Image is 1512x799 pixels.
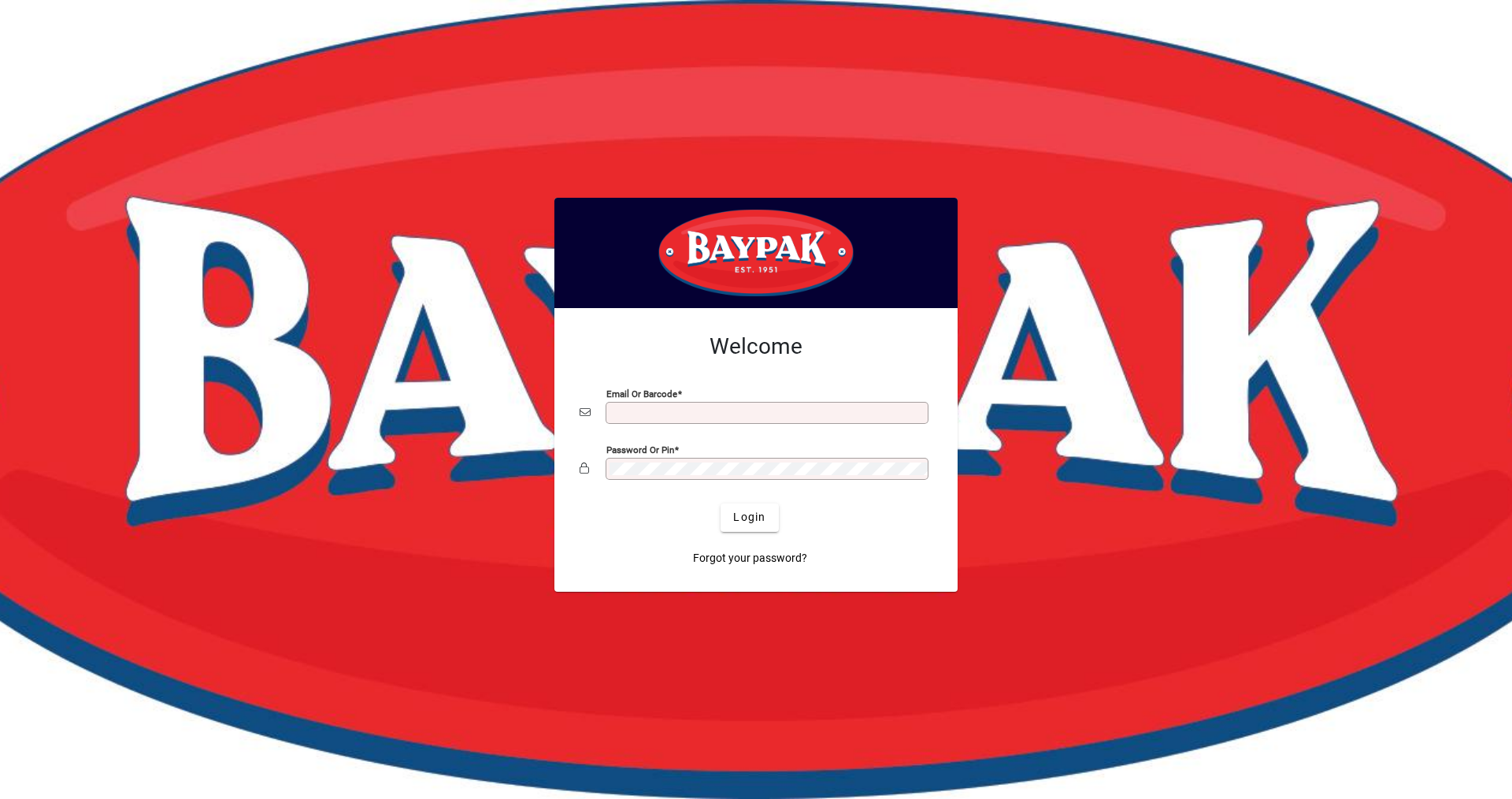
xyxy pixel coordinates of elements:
[606,388,677,399] mat-label: Email or Barcode
[580,333,932,360] h2: Welcome
[606,444,674,455] mat-label: Password or Pin
[721,504,778,532] button: Login
[693,550,807,567] span: Forgot your password?
[687,544,813,573] a: Forgot your password?
[733,509,765,526] span: Login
